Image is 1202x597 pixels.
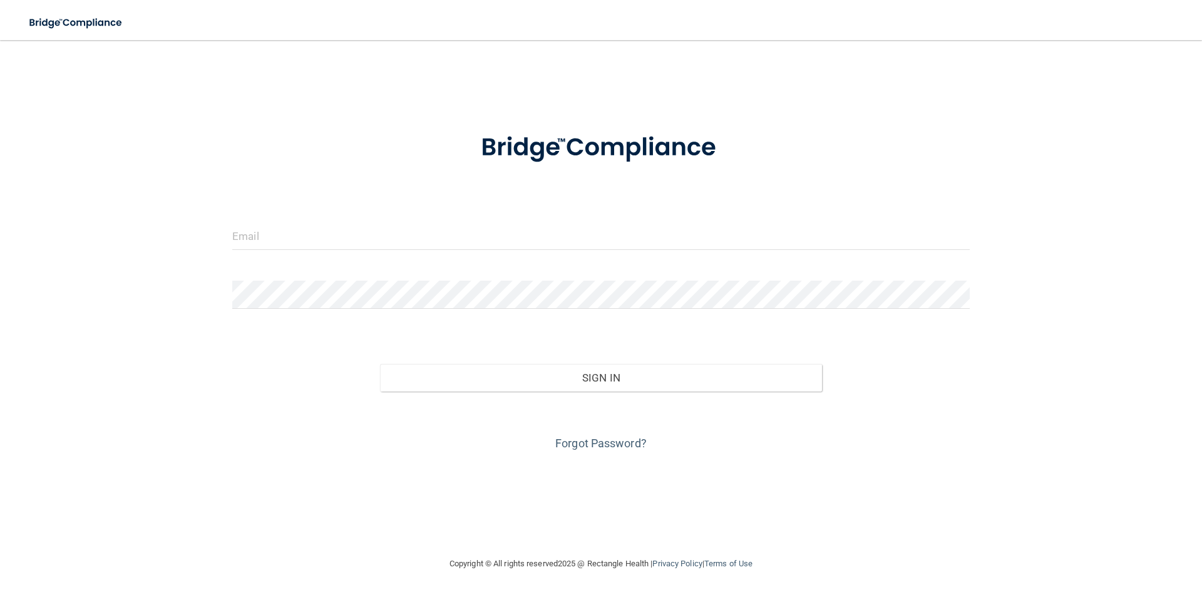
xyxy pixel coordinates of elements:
[555,437,647,450] a: Forgot Password?
[232,222,970,250] input: Email
[380,364,823,392] button: Sign In
[372,544,830,584] div: Copyright © All rights reserved 2025 @ Rectangle Health | |
[652,559,702,568] a: Privacy Policy
[19,10,134,36] img: bridge_compliance_login_screen.278c3ca4.svg
[455,115,747,180] img: bridge_compliance_login_screen.278c3ca4.svg
[704,559,753,568] a: Terms of Use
